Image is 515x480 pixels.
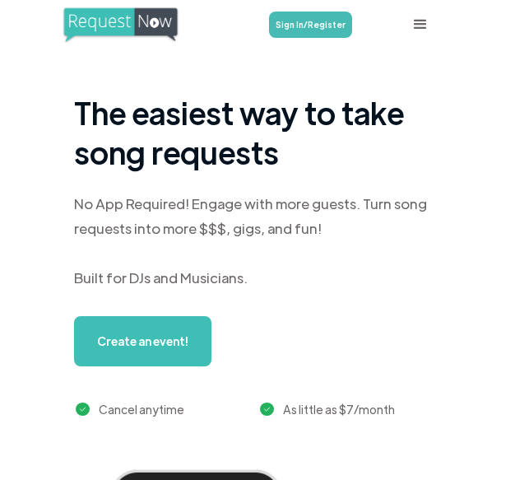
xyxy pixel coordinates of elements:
[269,12,352,38] a: Sign In/Register
[76,403,90,417] img: green checkmark
[283,399,395,419] div: As little as $7/month
[99,399,184,419] div: Cancel anytime
[53,6,202,43] a: home
[74,92,440,171] h1: The easiest way to take song requests
[260,403,274,417] img: green checkmark
[74,191,440,290] div: No App Required! Engage with more guests. Turn song requests into more $$$, gigs, and fun! Built ...
[74,316,211,366] a: Create an event!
